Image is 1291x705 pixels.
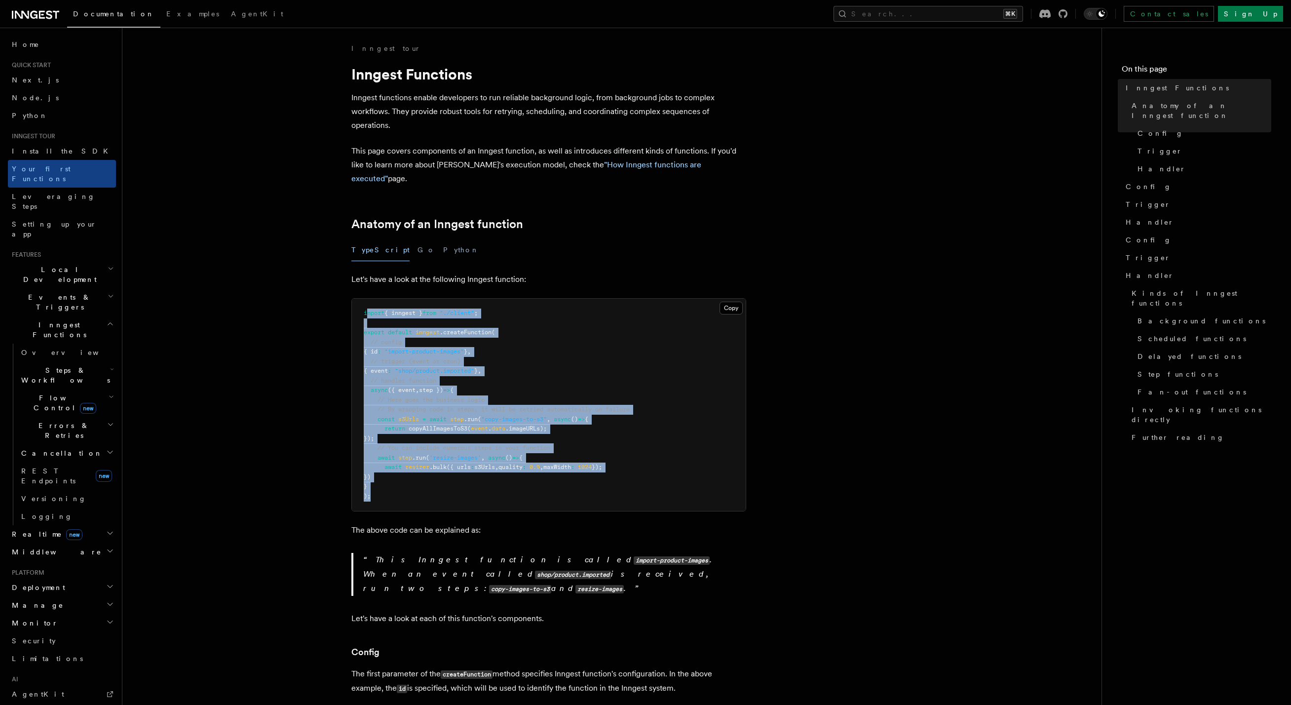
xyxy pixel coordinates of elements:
[388,329,412,336] span: default
[8,89,116,107] a: Node.js
[378,444,550,451] span: // You can include numerous steps in your function
[8,288,116,316] button: Events & Triggers
[378,416,395,423] span: const
[464,416,478,423] span: .run
[416,329,440,336] span: inngest
[166,10,219,18] span: Examples
[12,193,95,210] span: Leveraging Steps
[1138,352,1241,361] span: Delayed functions
[388,367,391,374] span: :
[492,425,505,432] span: data
[21,495,86,503] span: Versioning
[12,165,71,183] span: Your first Functions
[371,387,388,393] span: async
[351,645,380,659] a: Config
[17,417,116,444] button: Errors & Retries
[8,132,55,140] span: Inngest tour
[8,596,116,614] button: Manage
[8,215,116,243] a: Setting up your app
[363,553,746,596] p: This Inngest function is called . When an event called is received, run two steps: and .
[8,265,108,284] span: Local Development
[378,396,485,403] span: // Here goes the business logic
[1128,97,1271,124] a: Anatomy of an Inngest function
[429,416,447,423] span: await
[8,650,116,667] a: Limitations
[530,464,540,470] span: 0.9
[1138,387,1246,397] span: Fan-out functions
[8,188,116,215] a: Leveraging Steps
[1134,160,1271,178] a: Handler
[364,329,384,336] span: export
[543,464,571,470] span: maxWidth
[8,261,116,288] button: Local Development
[384,310,422,316] span: { inngest }
[17,421,107,440] span: Errors & Retries
[21,349,123,356] span: Overview
[523,464,526,470] span: :
[12,220,97,238] span: Setting up your app
[8,316,116,344] button: Inngest Functions
[8,579,116,596] button: Deployment
[1134,312,1271,330] a: Background functions
[1126,271,1174,280] span: Handler
[351,144,746,186] p: This page covers components of an Inngest function, as well as introduces different kinds of func...
[1134,330,1271,348] a: Scheduled functions
[371,377,436,384] span: // handler function
[1126,199,1171,209] span: Trigger
[8,142,116,160] a: Install the SDK
[21,467,76,485] span: REST Endpoints
[1134,365,1271,383] a: Step functions
[1132,405,1271,425] span: Invoking functions directly
[1122,267,1271,284] a: Handler
[578,416,585,423] span: =>
[1122,196,1271,213] a: Trigger
[66,529,82,540] span: new
[8,685,116,703] a: AgentKit
[378,454,395,461] span: await
[96,470,112,482] span: new
[17,361,116,389] button: Steps & Workflows
[384,348,464,355] span: "import-product-images"
[351,239,410,261] button: TypeScript
[1134,348,1271,365] a: Delayed functions
[1003,9,1017,19] kbd: ⌘K
[1126,83,1229,93] span: Inngest Functions
[1128,401,1271,429] a: Invoking functions directly
[488,454,505,461] span: async
[429,454,481,461] span: 'resize-images'
[17,365,110,385] span: Steps & Workflows
[478,416,481,423] span: (
[1126,217,1174,227] span: Handler
[474,464,495,470] span: s3Urls
[634,556,710,565] code: import-product-images
[450,416,464,423] span: step
[422,416,426,423] span: =
[8,529,82,539] span: Realtime
[481,454,485,461] span: ,
[1128,284,1271,312] a: Kinds of Inngest functions
[12,690,64,698] span: AgentKit
[405,464,429,470] span: resizer
[554,416,571,423] span: async
[398,416,419,423] span: s3Urls
[12,147,114,155] span: Install the SDK
[12,94,59,102] span: Node.js
[571,416,578,423] span: ()
[1132,432,1224,442] span: Further reading
[1218,6,1283,22] a: Sign Up
[8,583,65,592] span: Deployment
[1122,79,1271,97] a: Inngest Functions
[8,160,116,188] a: Your first Functions
[1134,142,1271,160] a: Trigger
[351,273,746,286] p: Let's have a look at the following Inngest function:
[8,292,108,312] span: Events & Triggers
[1132,288,1271,308] span: Kinds of Inngest functions
[429,464,447,470] span: .bulk
[1124,6,1214,22] a: Contact sales
[474,367,478,374] span: }
[492,329,495,336] span: (
[17,508,116,525] a: Logging
[8,320,107,340] span: Inngest Functions
[467,425,471,432] span: (
[397,685,407,693] code: id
